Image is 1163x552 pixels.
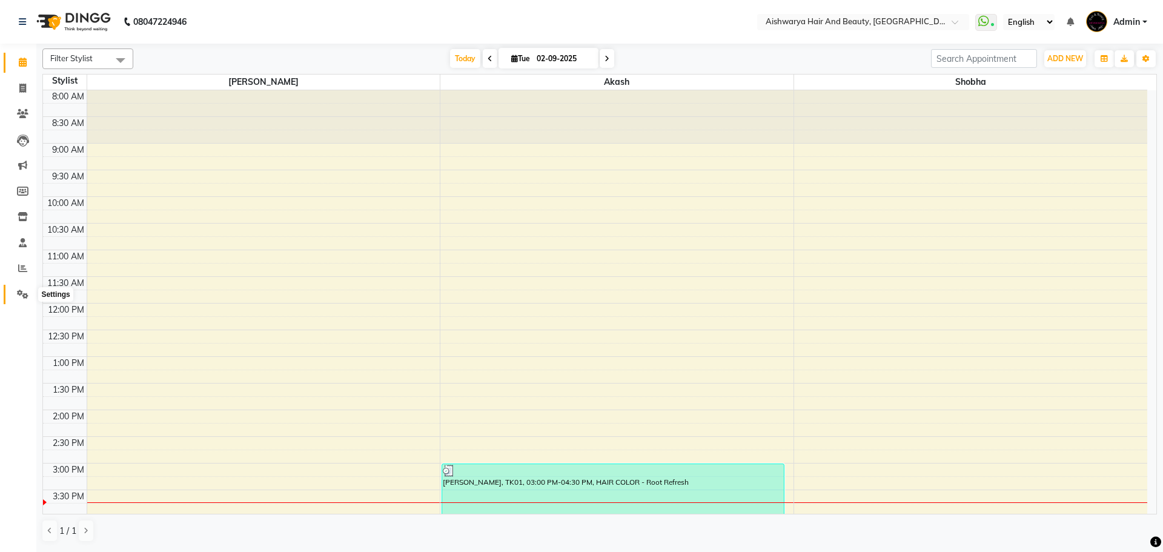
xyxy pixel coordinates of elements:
[50,53,93,63] span: Filter Stylist
[50,357,87,370] div: 1:00 PM
[794,75,1147,90] span: Shobha
[45,277,87,290] div: 11:30 AM
[1044,50,1086,67] button: ADD NEW
[50,90,87,103] div: 8:00 AM
[45,330,87,343] div: 12:30 PM
[45,197,87,210] div: 10:00 AM
[50,490,87,503] div: 3:30 PM
[1047,54,1083,63] span: ADD NEW
[50,437,87,450] div: 2:30 PM
[45,250,87,263] div: 11:00 AM
[50,410,87,423] div: 2:00 PM
[450,49,480,68] span: Today
[133,5,187,39] b: 08047224946
[45,224,87,236] div: 10:30 AM
[50,170,87,183] div: 9:30 AM
[38,287,73,302] div: Settings
[43,75,87,87] div: Stylist
[931,49,1037,68] input: Search Appointment
[440,75,794,90] span: Akash
[59,525,76,537] span: 1 / 1
[442,464,784,542] div: [PERSON_NAME], TK01, 03:00 PM-04:30 PM, HAIR COLOR - Root Refresh
[50,117,87,130] div: 8:30 AM
[45,304,87,316] div: 12:00 PM
[1113,16,1140,28] span: Admin
[1086,11,1107,32] img: Admin
[31,5,114,39] img: logo
[50,464,87,476] div: 3:00 PM
[50,384,87,396] div: 1:30 PM
[50,144,87,156] div: 9:00 AM
[87,75,440,90] span: [PERSON_NAME]
[533,50,594,68] input: 2025-09-02
[508,54,533,63] span: Tue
